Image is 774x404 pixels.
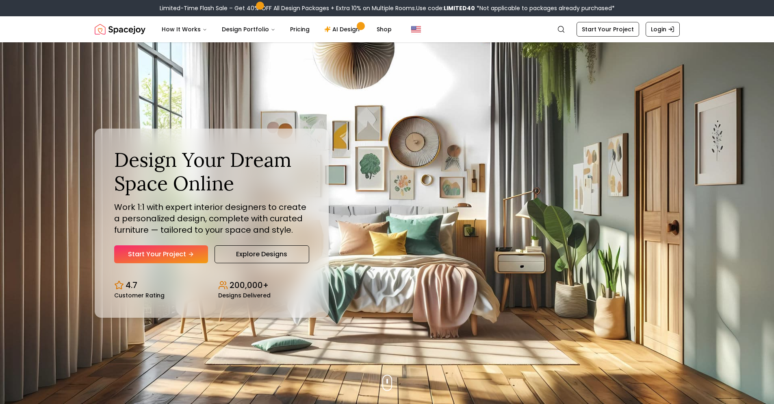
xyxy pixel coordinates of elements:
a: Pricing [284,21,316,37]
span: *Not applicable to packages already purchased* [475,4,615,12]
small: Customer Rating [114,293,165,298]
a: Shop [370,21,398,37]
a: Start Your Project [114,245,208,263]
img: Spacejoy Logo [95,21,145,37]
h1: Design Your Dream Space Online [114,148,309,195]
p: 4.7 [126,280,137,291]
a: Explore Designs [215,245,309,263]
button: Design Portfolio [215,21,282,37]
div: Limited-Time Flash Sale – Get 40% OFF All Design Packages + Extra 10% on Multiple Rooms. [160,4,615,12]
a: Start Your Project [577,22,639,37]
span: Use code: [416,4,475,12]
img: United States [411,24,421,34]
button: How It Works [155,21,214,37]
div: Design stats [114,273,309,298]
a: Spacejoy [95,21,145,37]
b: LIMITED40 [444,4,475,12]
a: AI Design [318,21,369,37]
nav: Main [155,21,398,37]
nav: Global [95,16,680,42]
a: Login [646,22,680,37]
p: 200,000+ [230,280,269,291]
small: Designs Delivered [218,293,271,298]
p: Work 1:1 with expert interior designers to create a personalized design, complete with curated fu... [114,201,309,236]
